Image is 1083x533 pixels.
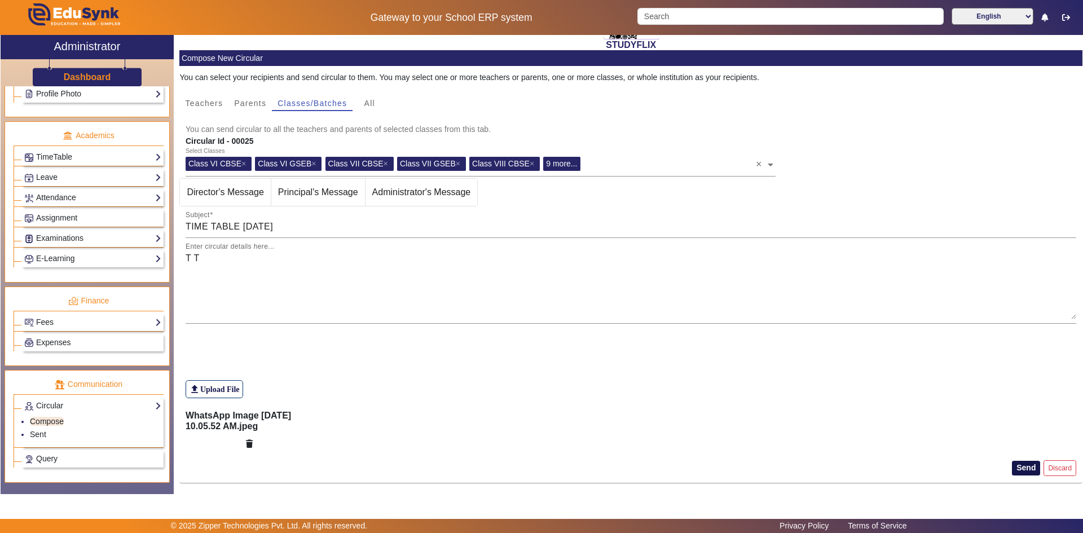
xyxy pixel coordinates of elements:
[1044,460,1076,475] button: Discard
[277,12,626,24] h5: Gateway to your School ERP system
[278,99,347,107] span: Classes/Batches
[14,378,164,390] p: Communication
[186,410,314,431] h6: WhatsApp Image [DATE] 10.05.52 AM.jpeg
[456,159,463,168] span: ×
[756,153,765,171] span: Clear all
[54,39,121,53] h2: Administrator
[63,131,73,141] img: academic.png
[25,338,33,347] img: Payroll.png
[30,430,46,439] a: Sent
[189,384,200,395] mat-icon: file_upload
[188,159,241,168] span: Class VI CBSE
[186,212,210,219] mat-label: Subject
[271,179,365,206] span: Principal's Message
[179,72,1082,83] div: You can select your recipients and send circular to them. You may select one or more teachers or ...
[234,99,266,107] span: Parents
[25,214,33,223] img: Assignments.png
[311,159,319,168] span: ×
[472,159,530,168] span: Class VIII CBSE
[384,159,391,168] span: ×
[185,99,223,107] span: Teachers
[179,39,1082,50] h2: STUDYFLIX
[400,159,456,168] span: Class VII GSEB
[24,336,161,349] a: Expenses
[180,179,270,206] span: Director's Message
[637,8,943,25] input: Search
[186,136,254,146] b: Circular Id - 00025
[366,179,478,206] span: Administrator's Message
[25,455,33,464] img: Support-tickets.png
[546,159,577,168] span: 9 more...
[186,147,224,156] div: Select Classes
[328,159,384,168] span: Class VII CBSE
[36,338,71,347] span: Expenses
[24,452,161,465] a: Query
[14,295,164,307] p: Finance
[30,417,64,426] a: Compose
[1,35,174,59] a: Administrator
[14,130,164,142] p: Academics
[530,159,537,168] span: ×
[24,212,161,224] a: Assignment
[63,71,112,83] a: Dashboard
[64,72,111,82] h3: Dashboard
[36,213,77,222] span: Assignment
[36,454,58,463] span: Query
[842,518,912,533] a: Terms of Service
[55,380,65,390] img: communication.png
[186,123,1077,135] mat-card-subtitle: You can send circular to all the teachers and parents of selected classes from this tab.
[364,99,375,107] span: All
[186,243,274,250] mat-label: Enter circular details here...
[179,50,1082,66] mat-card-header: Compose New Circular
[774,518,834,533] a: Privacy Policy
[186,220,1077,234] input: Subject
[186,380,243,398] label: Upload File
[1012,461,1040,475] button: Send
[258,159,311,168] span: Class VI GSEB
[68,296,78,306] img: finance.png
[171,520,368,532] p: © 2025 Zipper Technologies Pvt. Ltd. All rights reserved.
[241,159,249,168] span: ×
